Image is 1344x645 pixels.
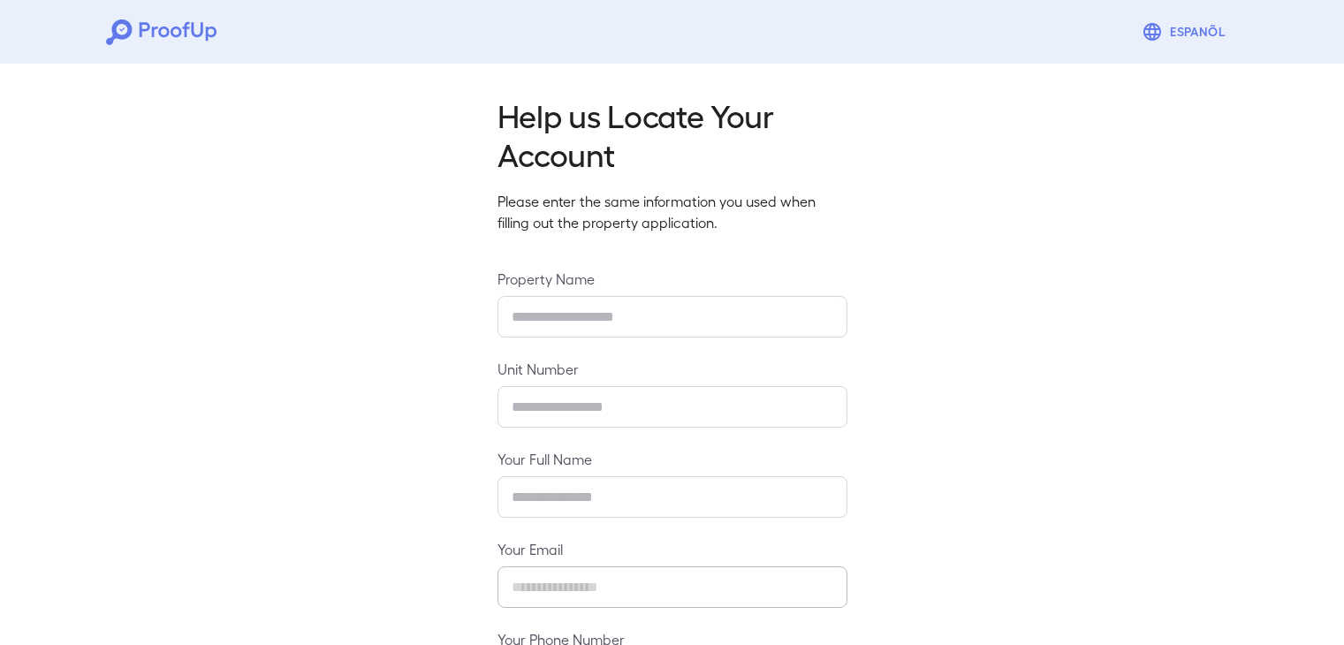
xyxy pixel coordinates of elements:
[497,359,847,379] label: Unit Number
[497,95,847,173] h2: Help us Locate Your Account
[497,269,847,289] label: Property Name
[497,449,847,469] label: Your Full Name
[497,191,847,233] p: Please enter the same information you used when filling out the property application.
[497,539,847,559] label: Your Email
[1135,14,1238,49] button: Espanõl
